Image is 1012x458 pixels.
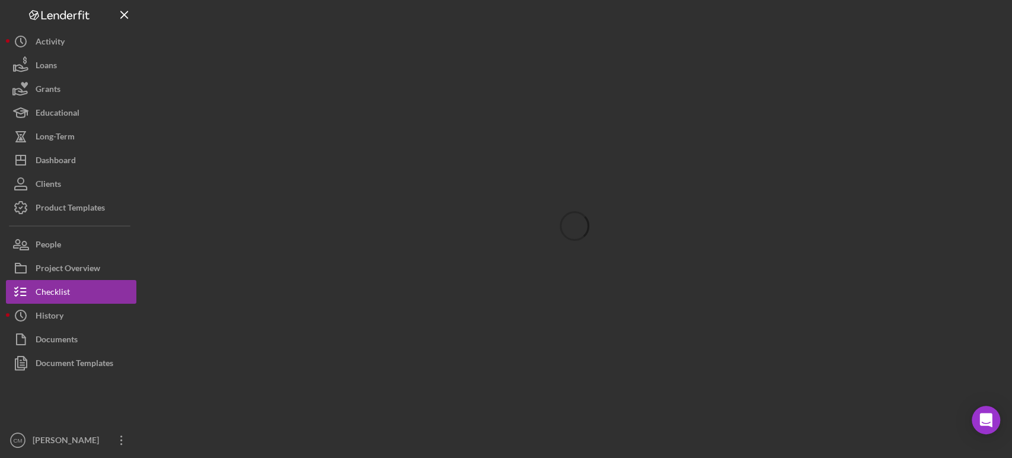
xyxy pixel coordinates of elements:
[36,148,76,175] div: Dashboard
[36,101,79,128] div: Educational
[6,327,136,351] button: Documents
[6,196,136,220] button: Product Templates
[6,351,136,375] button: Document Templates
[6,233,136,256] button: People
[36,351,113,378] div: Document Templates
[6,280,136,304] button: Checklist
[36,256,100,283] div: Project Overview
[36,30,65,56] div: Activity
[36,125,75,151] div: Long-Term
[972,406,1000,434] div: Open Intercom Messenger
[6,428,136,452] button: CM[PERSON_NAME]
[14,437,23,444] text: CM
[36,304,63,330] div: History
[6,304,136,327] button: History
[36,280,70,307] div: Checklist
[36,53,57,80] div: Loans
[6,30,136,53] button: Activity
[36,196,105,222] div: Product Templates
[6,77,136,101] button: Grants
[6,148,136,172] button: Dashboard
[36,327,78,354] div: Documents
[6,53,136,77] button: Loans
[36,172,61,199] div: Clients
[6,256,136,280] button: Project Overview
[36,77,60,104] div: Grants
[6,101,136,125] button: Educational
[30,428,107,455] div: [PERSON_NAME]
[6,172,136,196] button: Clients
[6,125,136,148] button: Long-Term
[36,233,61,259] div: People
